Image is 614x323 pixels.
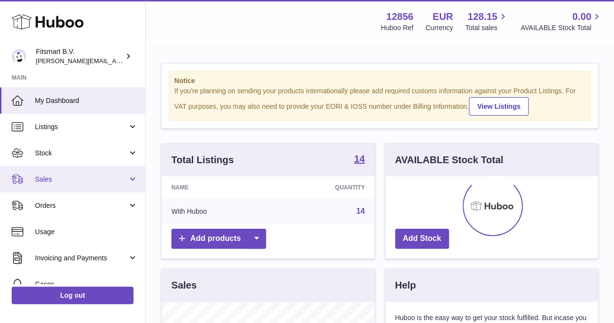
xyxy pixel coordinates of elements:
[395,229,449,249] a: Add Stock
[381,23,414,33] div: Huboo Ref
[395,153,503,167] h3: AVAILABLE Stock Total
[465,10,508,33] a: 128.15 Total sales
[35,254,128,263] span: Invoicing and Payments
[572,10,591,23] span: 0.00
[467,10,497,23] span: 128.15
[520,23,602,33] span: AVAILABLE Stock Total
[395,279,416,292] h3: Help
[35,280,138,289] span: Cases
[520,10,602,33] a: 0.00 AVAILABLE Stock Total
[35,122,128,132] span: Listings
[354,154,365,164] strong: 14
[35,201,128,210] span: Orders
[12,287,133,304] a: Log out
[35,227,138,237] span: Usage
[12,49,26,64] img: jonathan@leaderoo.com
[162,199,274,224] td: With Huboo
[386,10,414,23] strong: 12856
[35,175,128,184] span: Sales
[174,86,585,116] div: If you're planning on sending your products internationally please add required customs informati...
[36,47,123,66] div: Fitsmart B.V.
[174,76,585,85] strong: Notice
[35,96,138,105] span: My Dashboard
[35,149,128,158] span: Stock
[432,10,453,23] strong: EUR
[354,154,365,166] a: 14
[162,176,274,199] th: Name
[426,23,453,33] div: Currency
[469,97,529,116] a: View Listings
[274,176,374,199] th: Quantity
[171,153,234,167] h3: Total Listings
[36,57,195,65] span: [PERSON_NAME][EMAIL_ADDRESS][DOMAIN_NAME]
[356,207,365,215] a: 14
[171,279,197,292] h3: Sales
[171,229,266,249] a: Add products
[465,23,508,33] span: Total sales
